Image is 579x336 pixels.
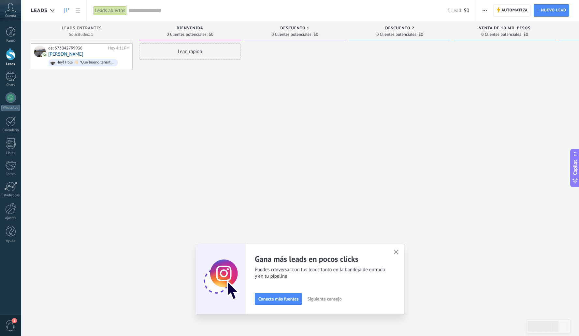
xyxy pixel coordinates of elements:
div: de: 573042799936 [48,46,106,51]
button: Siguiente consejo [304,294,344,304]
a: Leads [61,4,72,17]
div: Hoy 4:11PM [108,46,130,51]
span: 1 Lead: [447,7,462,14]
span: DESCUENTO 2 [385,26,414,31]
div: Ajustes [1,216,20,220]
a: Automatiza [494,4,531,17]
div: WhatsApp [1,105,20,111]
span: $0 [524,33,528,36]
div: Chats [1,83,20,87]
span: VENTA DE 10 MIL PESOS [479,26,530,31]
span: 0 Clientes potenciales: [271,33,312,36]
button: Más [480,4,489,17]
span: BIENVENIDA [177,26,203,31]
span: Siguiente consejo [307,297,341,301]
span: 0 Clientes potenciales: [481,33,522,36]
span: Nuevo lead [541,5,566,16]
div: Leads [1,62,20,66]
div: Panel [1,39,20,43]
div: Calendario [1,128,20,133]
div: VENTA DE 10 MIL PESOS [457,26,552,32]
div: Leads Entrantes [34,26,129,32]
span: 1 [12,318,17,323]
span: Automatiza [501,5,528,16]
span: $0 [209,33,213,36]
div: DESCUENTO 2 [352,26,447,32]
span: $0 [314,33,318,36]
a: Lista [72,4,83,17]
div: Estadísticas [1,193,20,198]
span: 0 Clientes potenciales: [166,33,207,36]
span: Leads [31,7,48,14]
span: Leads Entrantes [62,26,102,31]
div: Correo [1,172,20,176]
span: $0 [419,33,423,36]
span: Cuenta [5,14,16,18]
span: DESCUENTO 1 [280,26,310,31]
span: Solicitudes: 1 [69,33,93,36]
div: Leads abiertos [94,6,127,15]
div: Ayuda [1,239,20,243]
div: Emanuel Gallardo [34,46,46,57]
div: DESCUENTO 1 [247,26,342,32]
a: [PERSON_NAME] [48,51,83,57]
div: Lead rápido [139,43,241,60]
span: $0 [464,7,469,14]
a: Nuevo lead [534,4,569,17]
div: BIENVENIDA [142,26,238,32]
img: com.amocrm.amocrmwa.svg [42,53,47,57]
span: Conecta más fuentes [258,297,298,301]
span: Copilot [572,160,578,175]
div: Hey! Hola 👋🏻 *Qué bueno tenerte por acá!* 🫂 Eso significa que te gustaría conocer Ya mismo el *Pa... [56,60,115,65]
span: 0 Clientes potenciales: [376,33,417,36]
h2: Gana más leads en pocos clicks [255,254,386,264]
span: Puedes conversar con tus leads tanto en la bandeja de entrada y en tu pipeline [255,267,386,280]
div: Listas [1,151,20,155]
button: Conecta más fuentes [255,293,302,305]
